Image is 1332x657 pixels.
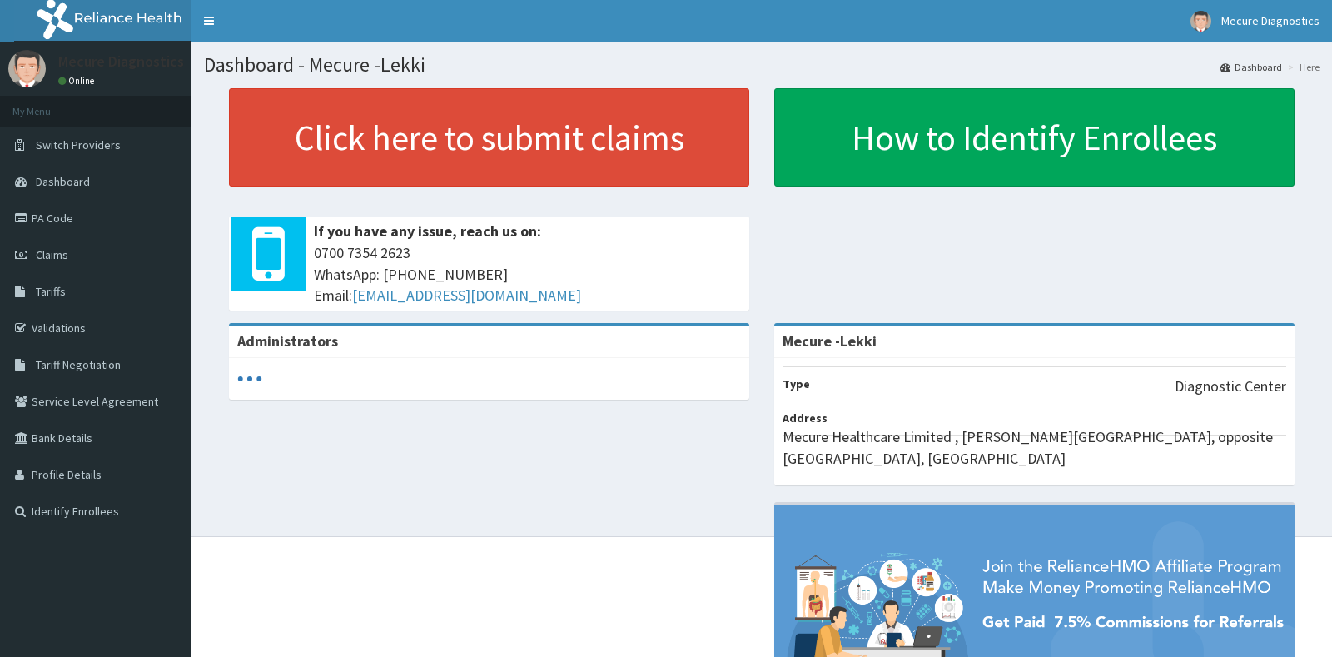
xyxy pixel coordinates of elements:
p: Diagnostic Center [1175,376,1286,397]
h1: Dashboard - Mecure -Lekki [204,54,1320,76]
span: Claims [36,247,68,262]
span: Tariff Negotiation [36,357,121,372]
span: 0700 7354 2623 WhatsApp: [PHONE_NUMBER] Email: [314,242,741,306]
a: [EMAIL_ADDRESS][DOMAIN_NAME] [352,286,581,305]
a: Dashboard [1220,60,1282,74]
strong: Mecure -Lekki [783,331,877,351]
b: Administrators [237,331,338,351]
a: Click here to submit claims [229,88,749,187]
svg: audio-loading [237,366,262,391]
img: User Image [8,50,46,87]
p: Mecure Healthcare Limited , [PERSON_NAME][GEOGRAPHIC_DATA], opposite [GEOGRAPHIC_DATA], [GEOGRAPH... [783,426,1286,469]
li: Here [1284,60,1320,74]
b: If you have any issue, reach us on: [314,221,541,241]
p: Mecure Diagnostics [58,54,184,69]
span: Dashboard [36,174,90,189]
span: Tariffs [36,284,66,299]
b: Type [783,376,810,391]
b: Address [783,411,828,426]
span: Mecure Diagnostics [1221,13,1320,28]
a: Online [58,75,98,87]
img: User Image [1190,11,1211,32]
a: How to Identify Enrollees [774,88,1295,187]
span: Switch Providers [36,137,121,152]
